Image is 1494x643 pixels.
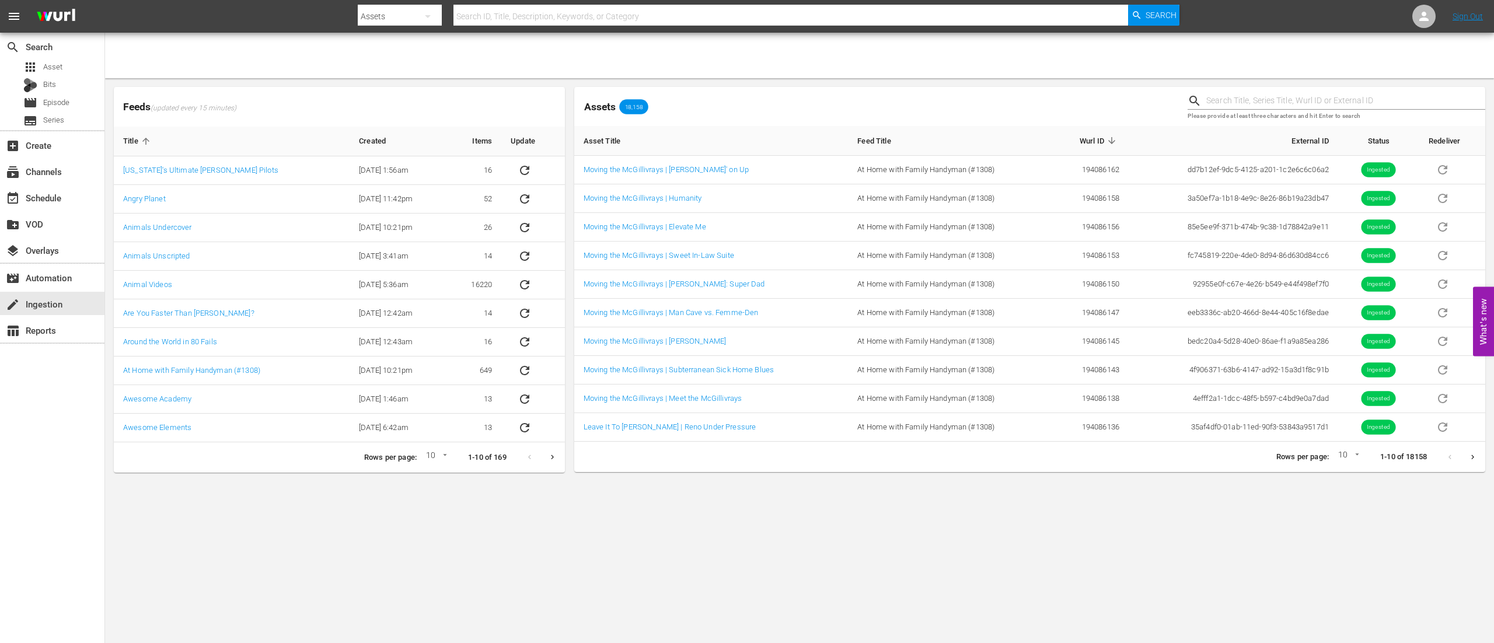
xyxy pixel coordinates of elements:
[1052,413,1129,442] td: 194086136
[1188,111,1485,121] p: Please provide at least three characters and hit Enter to search
[1052,156,1129,184] td: 194086162
[23,114,37,128] span: Series
[448,185,501,214] td: 52
[584,337,726,345] a: Moving the McGillivrays | [PERSON_NAME]
[23,60,37,74] span: Asset
[448,127,501,156] th: Items
[1429,393,1457,402] span: Live assets can't be redelivered
[123,194,166,203] a: Angry Planet
[350,357,448,385] td: [DATE] 10:21pm
[584,251,734,260] a: Moving the McGillivrays | Sweet In-Law Suite
[619,103,648,110] span: 18,158
[1052,356,1129,385] td: 194086143
[584,194,702,202] a: Moving the McGillivrays | Humanity
[1429,250,1457,259] span: Live assets can't be redelivered
[1052,385,1129,413] td: 194086138
[848,327,1052,356] td: At Home with Family Handyman (#1308)
[6,324,20,338] span: Reports
[1419,126,1485,156] th: Redeliver
[848,270,1052,299] td: At Home with Family Handyman (#1308)
[541,446,564,469] button: Next page
[1276,452,1329,463] p: Rows per page:
[584,135,636,146] span: Asset Title
[123,394,191,403] a: Awesome Academy
[584,422,756,431] a: Leave It To [PERSON_NAME] | Reno Under Pressure
[123,366,260,375] a: At Home with Family Handyman (#1308)
[448,414,501,442] td: 13
[43,114,64,126] span: Series
[350,214,448,242] td: [DATE] 10:21pm
[448,328,501,357] td: 16
[1052,270,1129,299] td: 194086150
[1080,135,1119,146] span: Wurl ID
[123,280,172,289] a: Animal Videos
[1129,413,1338,442] td: 35af4df0-01ab-11ed-90f3-53843a9517d1
[1429,365,1457,373] span: Live assets can't be redelivered
[1429,336,1457,345] span: Live assets can't be redelivered
[1129,356,1338,385] td: 4f906371-63b6-4147-ad92-15a3d1f8c91b
[1429,193,1457,202] span: Live assets can't be redelivered
[359,136,401,146] span: Created
[848,213,1052,242] td: At Home with Family Handyman (#1308)
[350,385,448,414] td: [DATE] 1:46am
[1129,156,1338,184] td: dd7b12ef-9dc5-4125-a201-1c2e6c6c06a2
[1128,5,1179,26] button: Search
[1473,287,1494,357] button: Open Feedback Widget
[6,139,20,153] span: Create
[848,242,1052,270] td: At Home with Family Handyman (#1308)
[1362,166,1396,174] span: Ingested
[43,61,62,73] span: Asset
[584,279,765,288] a: Moving the McGillivrays | [PERSON_NAME]: Super Dad
[350,299,448,328] td: [DATE] 12:42am
[1052,327,1129,356] td: 194086145
[1461,446,1484,469] button: Next page
[584,165,749,174] a: Moving the McGillivrays | [PERSON_NAME]' on Up
[1429,307,1457,316] span: Live assets can't be redelivered
[6,298,20,312] span: Ingestion
[123,309,254,317] a: Are You Faster Than [PERSON_NAME]?
[848,356,1052,385] td: At Home with Family Handyman (#1308)
[848,385,1052,413] td: At Home with Family Handyman (#1308)
[1429,222,1457,230] span: Live assets can't be redelivered
[1362,251,1396,260] span: Ingested
[1362,309,1396,317] span: Ingested
[123,166,278,174] a: [US_STATE]'s Ultimate [PERSON_NAME] Pilots
[421,449,449,466] div: 10
[468,452,507,463] p: 1-10 of 169
[1362,394,1396,403] span: Ingested
[1362,423,1396,432] span: Ingested
[448,214,501,242] td: 26
[448,385,501,414] td: 13
[584,394,742,403] a: Moving the McGillivrays | Meet the McGillivrays
[574,126,1485,442] table: sticky table
[350,414,448,442] td: [DATE] 6:42am
[43,79,56,90] span: Bits
[1362,194,1396,203] span: Ingested
[1129,213,1338,242] td: 85e5ee9f-371b-474b-9c38-1d78842a9e11
[584,222,706,231] a: Moving the McGillivrays | Elevate Me
[584,365,774,374] a: Moving the McGillivrays | Subterranean Sick Home Blues
[350,242,448,271] td: [DATE] 3:41am
[584,308,759,317] a: Moving the McGillivrays | Man Cave vs. Femme-Den
[364,452,417,463] p: Rows per page:
[6,218,20,232] span: VOD
[1429,422,1457,431] span: Live assets can't be redelivered
[7,9,21,23] span: menu
[1129,184,1338,213] td: 3a50ef7a-1b18-4e9c-8e26-86b19a23db47
[1362,280,1396,289] span: Ingested
[28,3,84,30] img: ans4CAIJ8jUAAAAAAAAAAAAAAAAAAAAAAAAgQb4GAAAAAAAAAAAAAAAAAAAAAAAAJMjXAAAAAAAAAAAAAAAAAAAAAAAAgAT5G...
[23,78,37,92] div: Bits
[350,185,448,214] td: [DATE] 11:42pm
[584,101,616,113] span: Assets
[6,244,20,258] span: Overlays
[6,40,20,54] span: Search
[23,96,37,110] span: Episode
[114,97,565,117] span: Feeds
[1453,12,1483,21] a: Sign Out
[448,156,501,185] td: 16
[1052,242,1129,270] td: 194086153
[1429,279,1457,288] span: Live assets can't be redelivered
[123,136,153,146] span: Title
[350,328,448,357] td: [DATE] 12:43am
[848,156,1052,184] td: At Home with Family Handyman (#1308)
